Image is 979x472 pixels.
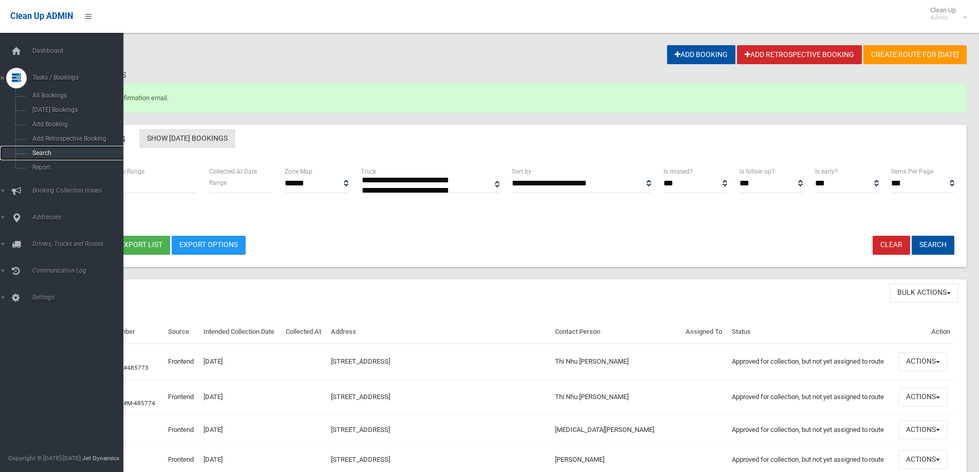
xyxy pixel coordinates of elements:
[282,320,327,344] th: Collected At
[29,92,122,99] span: All Bookings
[29,74,131,81] span: Tasks / Bookings
[728,380,894,415] td: Approved for collection, but not yet assigned to route
[164,380,199,415] td: Frontend
[29,121,122,128] span: Add Booking
[29,106,122,114] span: [DATE] Bookings
[551,344,681,380] td: Thi Nhu [PERSON_NAME]
[930,14,956,22] small: Admin
[29,294,131,301] span: Settings
[199,320,282,344] th: Intended Collection Date
[29,267,131,274] span: Communication Log
[29,164,122,171] span: Report
[29,149,122,157] span: Search
[29,135,122,142] span: Add Retrospective Booking
[863,45,967,64] a: Create route for [DATE]
[737,45,862,64] a: Add Retrospective Booking
[551,380,681,415] td: Thi Nhu [PERSON_NAME]
[873,236,910,255] a: Clear
[164,415,199,445] td: Frontend
[8,455,81,462] span: Copyright © [DATE]-[DATE]
[898,420,948,439] button: Actions
[728,415,894,445] td: Approved for collection, but not yet assigned to route
[925,6,966,22] span: Clean Up
[331,456,390,463] a: [STREET_ADDRESS]
[112,236,170,255] button: Export list
[667,45,735,64] a: Add Booking
[164,344,199,380] td: Frontend
[29,214,131,221] span: Addresses
[551,415,681,445] td: [MEDICAL_DATA][PERSON_NAME]
[82,455,119,462] strong: Jet Dynamics
[29,240,131,248] span: Drivers, Trucks and Routes
[29,187,131,194] span: Booking Collection Issues
[728,320,894,344] th: Status
[139,129,235,148] a: Show [DATE] Bookings
[45,84,967,112] div: Booking sent confirmation email.
[890,284,958,303] button: Bulk Actions
[898,388,948,407] button: Actions
[912,236,954,255] button: Search
[331,357,390,365] a: [STREET_ADDRESS]
[898,352,948,371] button: Actions
[123,400,155,407] a: #M-485774
[29,47,131,54] span: Dashboard
[331,393,390,401] a: [STREET_ADDRESS]
[551,320,681,344] th: Contact Person
[199,415,282,445] td: [DATE]
[728,344,894,380] td: Approved for collection, but not yet assigned to route
[199,380,282,415] td: [DATE]
[681,320,728,344] th: Assigned To
[199,344,282,380] td: [DATE]
[172,236,246,255] a: Export Options
[164,320,199,344] th: Source
[361,166,376,177] label: Truck
[327,320,551,344] th: Address
[898,450,948,469] button: Actions
[10,11,73,21] span: Clean Up ADMIN
[894,320,954,344] th: Action
[331,426,390,433] a: [STREET_ADDRESS]
[123,364,149,371] a: #485773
